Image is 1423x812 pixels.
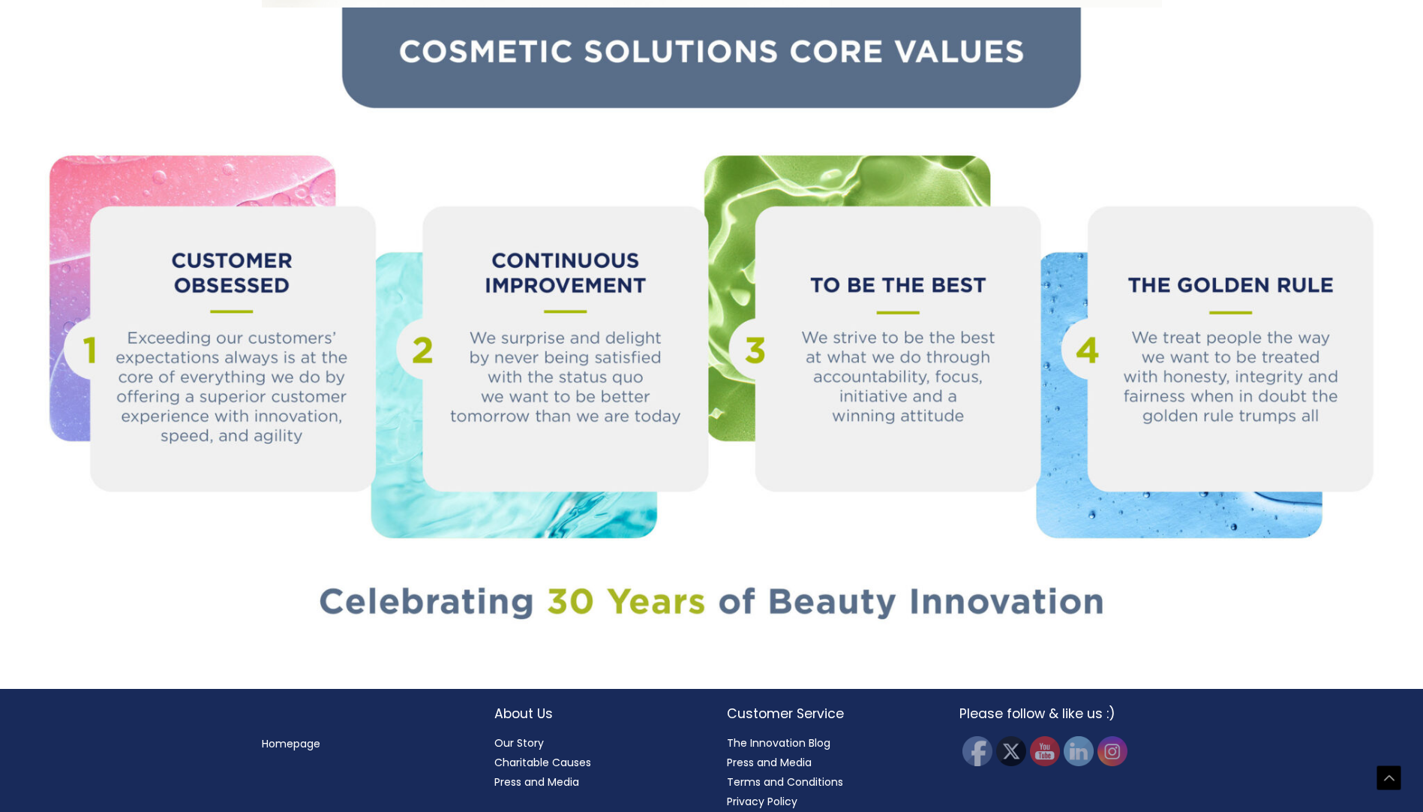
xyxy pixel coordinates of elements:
[959,704,1162,723] h2: Please follow & like us :)
[727,794,797,809] a: Privacy Policy
[962,736,992,766] img: Facebook
[727,704,929,723] h2: Customer Service
[494,704,697,723] h2: About Us
[727,735,830,750] a: The Innovation Blog
[494,733,697,792] nav: About Us
[727,733,929,811] nav: Customer Service
[494,774,579,789] a: Press and Media
[262,734,464,753] nav: Menu
[262,736,320,751] a: Homepage
[727,774,843,789] a: Terms and Conditions
[494,755,591,770] a: Charitable Causes
[996,736,1026,766] img: Twitter
[727,755,812,770] a: Press and Media
[494,735,544,750] a: Our Story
